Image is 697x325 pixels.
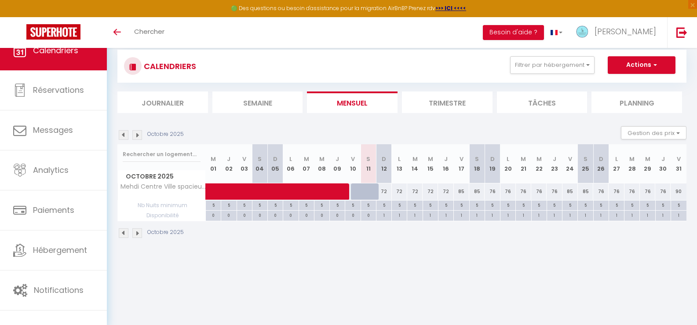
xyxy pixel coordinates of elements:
[134,27,164,36] span: Chercher
[444,155,448,163] abbr: J
[609,144,624,183] th: 27
[33,124,73,135] span: Messages
[117,91,208,113] li: Journalier
[314,144,329,183] th: 08
[593,183,609,200] div: 76
[655,144,671,183] th: 30
[676,27,687,38] img: logout
[624,183,640,200] div: 76
[361,201,376,209] div: 5
[283,201,298,209] div: 5
[671,144,686,183] th: 31
[336,155,339,163] abbr: J
[521,155,526,163] abbr: M
[252,211,267,219] div: 0
[454,211,469,219] div: 1
[671,183,686,200] div: 90
[119,183,207,190] span: Mehdi Centre Ville spacieux avec garage
[475,155,479,163] abbr: S
[485,211,500,219] div: 1
[237,211,252,219] div: 0
[206,211,221,219] div: 0
[516,183,531,200] div: 76
[118,211,205,220] span: Disponibilité
[485,183,500,200] div: 76
[398,155,401,163] abbr: L
[211,155,216,163] abbr: M
[289,155,292,163] abbr: L
[330,211,345,219] div: 0
[562,201,577,209] div: 5
[392,183,407,200] div: 72
[221,201,236,209] div: 5
[299,144,314,183] th: 07
[547,144,562,183] th: 23
[454,201,469,209] div: 5
[469,183,485,200] div: 85
[33,164,69,175] span: Analytics
[578,144,593,183] th: 25
[345,144,361,183] th: 10
[221,211,236,219] div: 0
[376,201,391,209] div: 5
[516,201,531,209] div: 5
[252,201,267,209] div: 5
[485,144,500,183] th: 19
[258,155,262,163] abbr: S
[212,91,303,113] li: Semaine
[147,228,184,237] p: Octobre 2025
[26,24,80,40] img: Super Booking
[578,183,593,200] div: 85
[407,211,422,219] div: 1
[330,201,345,209] div: 5
[314,211,329,219] div: 0
[640,144,655,183] th: 29
[531,144,547,183] th: 22
[423,183,438,200] div: 72
[123,146,201,162] input: Rechercher un logement...
[640,201,655,209] div: 5
[609,201,624,209] div: 5
[609,183,624,200] div: 76
[599,155,603,163] abbr: D
[531,183,547,200] div: 76
[595,26,656,37] span: [PERSON_NAME]
[569,17,667,48] a: ... [PERSON_NAME]
[330,144,345,183] th: 09
[454,183,469,200] div: 85
[304,155,309,163] abbr: M
[470,211,485,219] div: 1
[500,211,515,219] div: 1
[547,183,562,200] div: 76
[227,155,230,163] abbr: J
[237,201,252,209] div: 5
[221,144,237,183] th: 02
[366,155,370,163] abbr: S
[206,144,221,183] th: 01
[345,211,360,219] div: 0
[594,201,609,209] div: 5
[438,201,453,209] div: 5
[594,211,609,219] div: 1
[392,201,407,209] div: 5
[392,211,407,219] div: 1
[584,155,588,163] abbr: S
[553,155,556,163] abbr: J
[624,144,640,183] th: 28
[516,144,531,183] th: 21
[273,155,277,163] abbr: D
[361,211,376,219] div: 0
[361,144,376,183] th: 11
[407,183,423,200] div: 72
[299,201,314,209] div: 5
[237,144,252,183] th: 03
[655,183,671,200] div: 76
[516,211,531,219] div: 1
[33,45,78,56] span: Calendriers
[376,211,391,219] div: 1
[319,155,325,163] abbr: M
[206,201,221,209] div: 5
[438,183,453,200] div: 72
[34,285,84,296] span: Notifications
[656,201,671,209] div: 5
